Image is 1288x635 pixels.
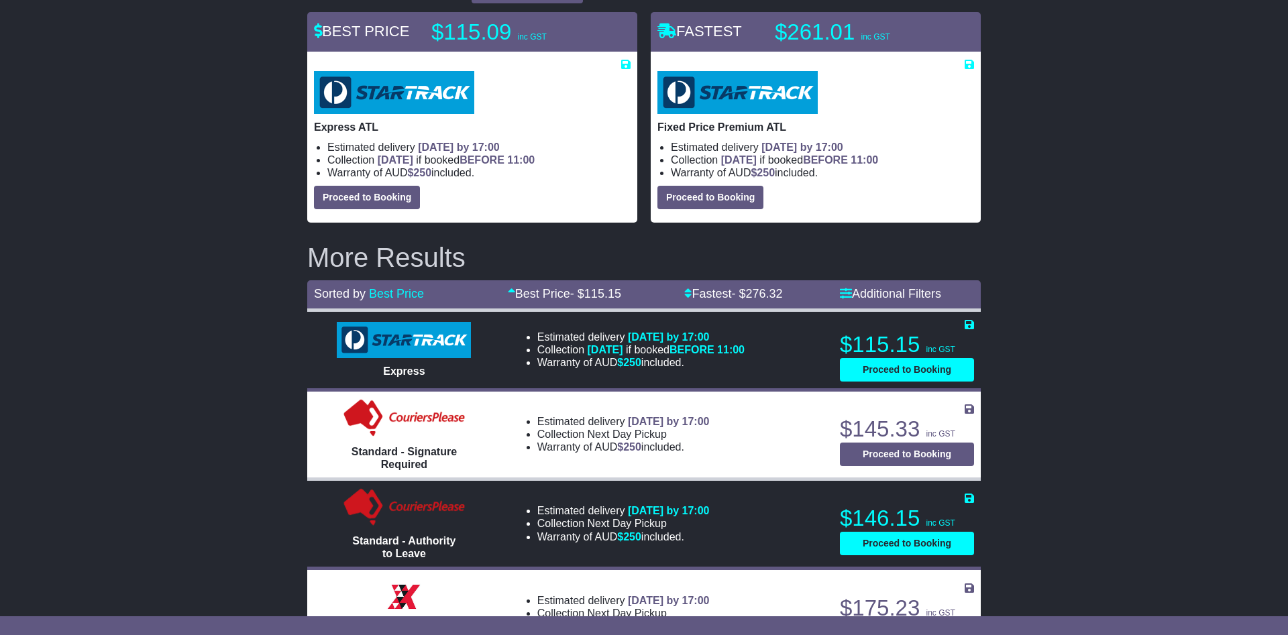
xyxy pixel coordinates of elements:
span: $ [617,531,641,542]
a: Additional Filters [840,287,941,300]
span: inc GST [926,345,955,354]
p: $261.01 [775,19,943,46]
span: BEFORE [669,344,714,355]
span: [DATE] [721,154,757,166]
span: [DATE] by 17:00 [628,416,710,427]
li: Estimated delivery [537,594,710,607]
p: $146.15 [840,505,974,532]
li: Warranty of AUD included. [327,166,631,179]
button: Proceed to Booking [840,443,974,466]
li: Collection [537,343,745,356]
span: 250 [623,531,641,542]
p: $115.09 [431,19,599,46]
span: [DATE] by 17:00 [418,141,500,153]
li: Warranty of AUD included. [537,530,710,543]
li: Estimated delivery [537,504,710,517]
button: Proceed to Booking [657,186,763,209]
li: Warranty of AUD included. [537,356,745,369]
li: Estimated delivery [537,331,745,343]
span: BEST PRICE [314,23,409,40]
span: if booked [721,154,878,166]
span: 11:00 [507,154,535,166]
img: Border Express: Express Parcel Service [384,577,424,617]
button: Proceed to Booking [840,532,974,555]
span: inc GST [517,32,546,42]
span: if booked [588,344,745,355]
span: 276.32 [745,287,782,300]
span: [DATE] by 17:00 [628,595,710,606]
span: BEFORE [460,154,504,166]
span: $ [407,167,431,178]
span: [DATE] by 17:00 [761,141,843,153]
span: - $ [570,287,621,300]
span: 250 [623,441,641,453]
span: BEFORE [803,154,848,166]
li: Estimated delivery [327,141,631,154]
img: Couriers Please: Standard - Authority to Leave [341,487,468,528]
li: Warranty of AUD included. [537,441,710,453]
span: $ [751,167,775,178]
li: Estimated delivery [537,415,710,428]
span: $ [617,357,641,368]
span: Standard - Authority to Leave [352,535,455,559]
span: inc GST [926,608,955,618]
span: - $ [731,287,782,300]
p: Express ATL [314,121,631,133]
p: Fixed Price Premium ATL [657,121,974,133]
span: 250 [413,167,431,178]
li: Collection [537,428,710,441]
img: StarTrack: Fixed Price Premium ATL [657,71,818,114]
span: [DATE] by 17:00 [628,505,710,516]
span: 11:00 [717,344,745,355]
span: [DATE] [378,154,413,166]
li: Collection [671,154,974,166]
img: Couriers Please: Standard - Signature Required [341,398,468,439]
span: 115.15 [584,287,621,300]
span: Standard - Signature Required [352,446,457,470]
span: Express [383,365,425,377]
span: Next Day Pickup [588,428,667,440]
li: Estimated delivery [671,141,974,154]
li: Collection [537,517,710,530]
span: [DATE] [588,344,623,355]
span: if booked [378,154,535,166]
span: $ [617,441,641,453]
a: Fastest- $276.32 [684,287,782,300]
span: inc GST [926,518,955,528]
span: inc GST [926,429,955,439]
p: $145.33 [840,416,974,443]
p: $175.23 [840,595,974,622]
span: 11:00 [851,154,878,166]
h2: More Results [307,243,981,272]
span: 250 [623,357,641,368]
li: Warranty of AUD included. [671,166,974,179]
p: $115.15 [840,331,974,358]
span: 250 [757,167,775,178]
button: Proceed to Booking [314,186,420,209]
span: Next Day Pickup [588,608,667,619]
li: Collection [327,154,631,166]
a: Best Price- $115.15 [508,287,621,300]
a: Best Price [369,287,424,300]
img: StarTrack: Express ATL [314,71,474,114]
span: FASTEST [657,23,742,40]
li: Collection [537,607,710,620]
img: StarTrack: Express [337,322,471,358]
span: inc GST [861,32,890,42]
span: Sorted by [314,287,366,300]
span: [DATE] by 17:00 [628,331,710,343]
span: Next Day Pickup [588,518,667,529]
button: Proceed to Booking [840,358,974,382]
